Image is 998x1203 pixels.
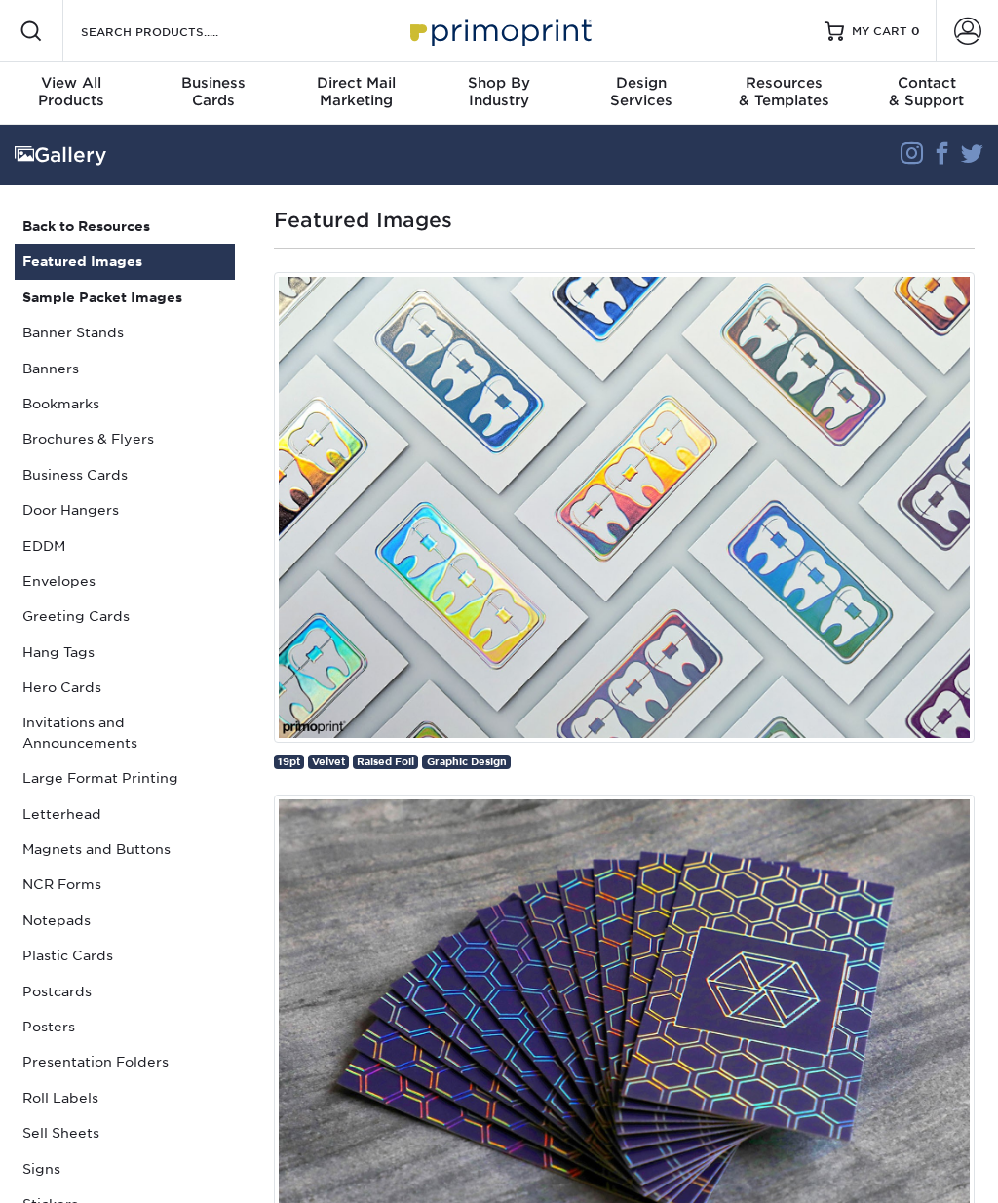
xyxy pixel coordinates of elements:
[15,421,235,456] a: Brochures & Flyers
[15,457,235,492] a: Business Cards
[286,74,428,92] span: Direct Mail
[712,74,855,109] div: & Templates
[428,74,570,92] span: Shop By
[15,760,235,796] a: Large Format Printing
[427,756,507,767] span: Graphic Design
[142,74,285,92] span: Business
[22,290,182,305] strong: Sample Packet Images
[15,796,235,832] a: Letterhead
[357,756,414,767] span: Raised Foil
[422,755,510,769] a: Graphic Design
[428,74,570,109] div: Industry
[15,705,235,760] a: Invitations and Announcements
[15,938,235,973] a: Plastic Cards
[15,528,235,563] a: EDDM
[15,492,235,527] a: Door Hangers
[712,74,855,92] span: Resources
[142,74,285,109] div: Cards
[15,1080,235,1115] a: Roll Labels
[570,62,712,125] a: DesignServices
[15,280,235,315] a: Sample Packet Images
[15,209,235,244] a: Back to Resources
[428,62,570,125] a: Shop ByIndustry
[308,755,349,769] a: Velvet
[15,563,235,599] a: Envelopes
[79,19,269,43] input: SEARCH PRODUCTS.....
[286,74,428,109] div: Marketing
[15,1115,235,1150] a: Sell Sheets
[15,1009,235,1044] a: Posters
[312,756,345,767] span: Velvet
[570,74,712,109] div: Services
[274,755,304,769] a: 19pt
[353,755,418,769] a: Raised Foil
[712,62,855,125] a: Resources& Templates
[278,756,300,767] span: 19pt
[856,74,998,109] div: & Support
[274,272,975,743] img: Custom Holographic Business Card designed by Primoprint.
[15,1044,235,1079] a: Presentation Folders
[15,599,235,634] a: Greeting Cards
[15,832,235,867] a: Magnets and Buttons
[15,903,235,938] a: Notepads
[15,1151,235,1186] a: Signs
[402,10,596,52] img: Primoprint
[15,635,235,670] a: Hang Tags
[274,209,975,232] h1: Featured Images
[15,244,235,279] a: Featured Images
[911,24,920,38] span: 0
[852,23,907,40] span: MY CART
[22,253,142,269] strong: Featured Images
[15,315,235,350] a: Banner Stands
[570,74,712,92] span: Design
[856,74,998,92] span: Contact
[15,351,235,386] a: Banners
[15,867,235,902] a: NCR Forms
[15,670,235,705] a: Hero Cards
[286,62,428,125] a: Direct MailMarketing
[15,386,235,421] a: Bookmarks
[142,62,285,125] a: BusinessCards
[15,974,235,1009] a: Postcards
[856,62,998,125] a: Contact& Support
